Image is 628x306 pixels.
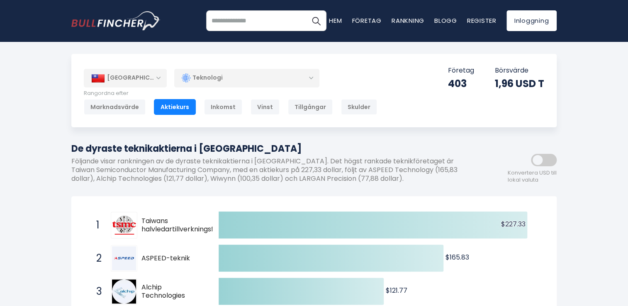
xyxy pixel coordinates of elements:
a: Rankning [392,16,424,25]
font: Taiwans halvledartillverkningsföretag [141,216,236,234]
img: ASPEED-teknik [112,246,136,270]
font: [GEOGRAPHIC_DATA] [107,73,173,82]
font: Inkomst [211,103,236,111]
font: Aktiekurs [161,103,189,111]
a: Register [467,16,497,25]
font: Konvertera USD till [508,169,557,177]
font: Företag [448,66,474,75]
font: Tillgångar [295,103,326,111]
a: Blogg [434,16,457,25]
font: 1,96 USD T [495,77,544,90]
font: Rangordna efter [84,89,129,97]
font: Inloggning [514,16,549,25]
a: Gå till startsidan [71,11,161,30]
a: Företag [352,16,382,25]
button: Söka [306,10,326,31]
text: $165.83 [445,253,469,262]
img: Alchip Technologies [112,279,136,304]
a: Hem [329,16,342,25]
font: 1 [96,218,100,232]
font: De dyraste teknikaktierna i [GEOGRAPHIC_DATA] [71,142,302,155]
font: Teknologi [192,73,223,82]
font: Följande visar rankningen av de dyraste teknikaktierna i [GEOGRAPHIC_DATA]. Det högst rankade tek... [71,156,458,183]
font: Marknadsvärde [90,103,139,111]
img: Taiwans halvledartillverkningsföretag [112,213,136,237]
text: $227.33 [501,219,525,229]
font: Skulder [348,103,370,111]
font: 2 [96,251,102,265]
font: Börsvärde [495,66,528,75]
font: lokal valuta [508,176,538,184]
font: 403 [448,77,467,90]
font: Vinst [257,103,273,111]
font: 3 [96,284,102,298]
text: $121.77 [386,286,407,295]
img: domherrelogotyp [71,11,161,30]
a: Inloggning [506,10,557,31]
font: ASPEED-teknik [141,253,190,263]
font: Alchip Technologies [141,282,185,301]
